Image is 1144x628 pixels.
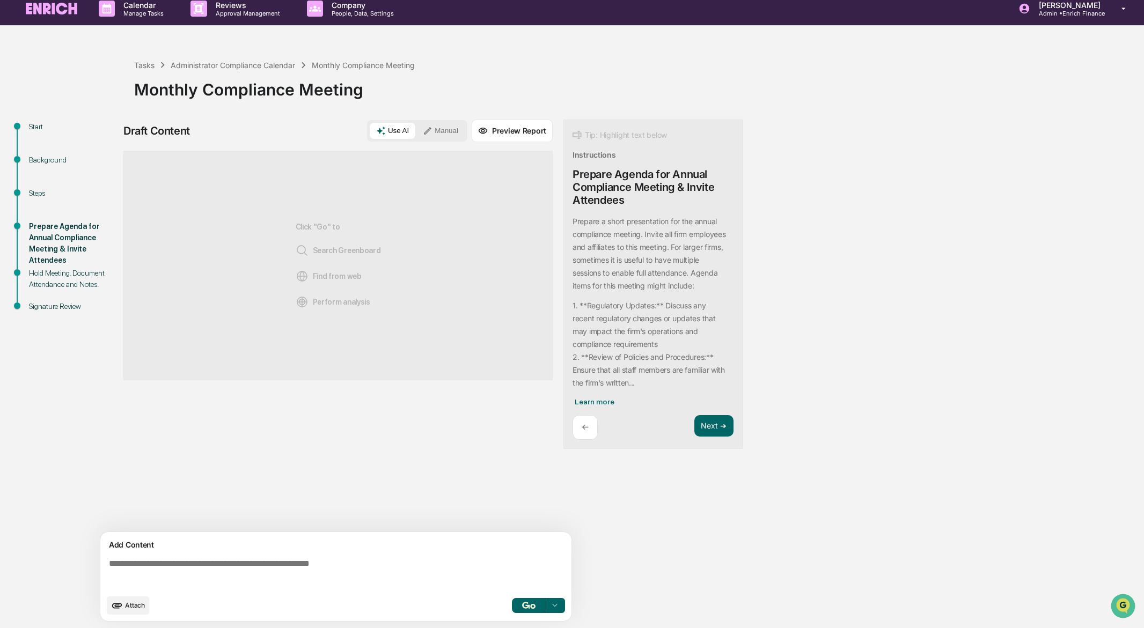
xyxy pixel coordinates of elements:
img: 1746055101610-c473b297-6a78-478c-a979-82029cc54cd1 [11,82,30,101]
p: Calendar [115,1,169,10]
div: 🖐️ [11,136,19,145]
button: upload document [107,596,149,615]
img: Analysis [296,295,309,308]
div: Add Content [107,538,565,551]
span: Data Lookup [21,156,68,166]
div: Monthly Compliance Meeting [312,61,415,70]
div: Hold Meeting. Document Attendance and Notes. [29,268,117,290]
span: Attestations [89,135,133,146]
p: Admin • Enrich Finance [1030,10,1106,17]
div: Monthly Compliance Meeting [134,71,1139,99]
a: 🔎Data Lookup [6,151,72,171]
span: Attach [125,601,145,609]
div: Steps [29,188,117,199]
a: 🗄️Attestations [74,131,137,150]
div: 🗄️ [78,136,86,145]
p: ← [582,422,589,432]
p: Approval Management [207,10,285,17]
div: Signature Review [29,301,117,312]
a: 🖐️Preclearance [6,131,74,150]
div: Click "Go" to [296,168,381,363]
img: Go [522,602,535,609]
button: Next ➔ [694,415,734,437]
span: Pylon [107,182,130,190]
div: Administrator Compliance Calendar [171,61,295,70]
p: [PERSON_NAME] [1030,1,1106,10]
p: Prepare a short presentation for the annual compliance meeting. Invite all firm employees and aff... [573,217,725,290]
span: Find from web [296,270,362,283]
a: Powered byPylon [76,181,130,190]
div: Background [29,154,117,166]
div: Start new chat [36,82,176,93]
code: 1. **Regulatory Updates:** Discuss any recent regulatory changes or updates that may impact the f... [573,299,729,389]
div: Prepare Agenda for Annual Compliance Meeting & Invite Attendees [29,221,117,266]
button: Preview Report [472,120,553,142]
button: Start new chat [182,85,195,98]
img: Search [296,244,309,257]
button: Go [512,598,546,613]
div: Draft Content [123,124,190,137]
p: Reviews [207,1,285,10]
span: Learn more [575,397,614,406]
button: Manual [416,123,465,139]
div: We're available if you need us! [36,93,136,101]
p: Manage Tasks [115,10,169,17]
p: How can we help? [11,23,195,40]
div: Instructions [573,150,616,159]
div: Tasks [134,61,155,70]
div: Tip: Highlight text below [573,129,667,142]
iframe: Open customer support [1110,593,1139,622]
span: Preclearance [21,135,69,146]
div: 🔎 [11,157,19,165]
button: Use AI [370,123,415,139]
img: logo [26,3,77,14]
div: Prepare Agenda for Annual Compliance Meeting & Invite Attendees [573,168,734,206]
span: Search Greenboard [296,244,381,257]
p: People, Data, Settings [323,10,399,17]
img: Web [296,270,309,283]
p: Company [323,1,399,10]
div: Start [29,121,117,132]
span: Perform analysis [296,295,370,308]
